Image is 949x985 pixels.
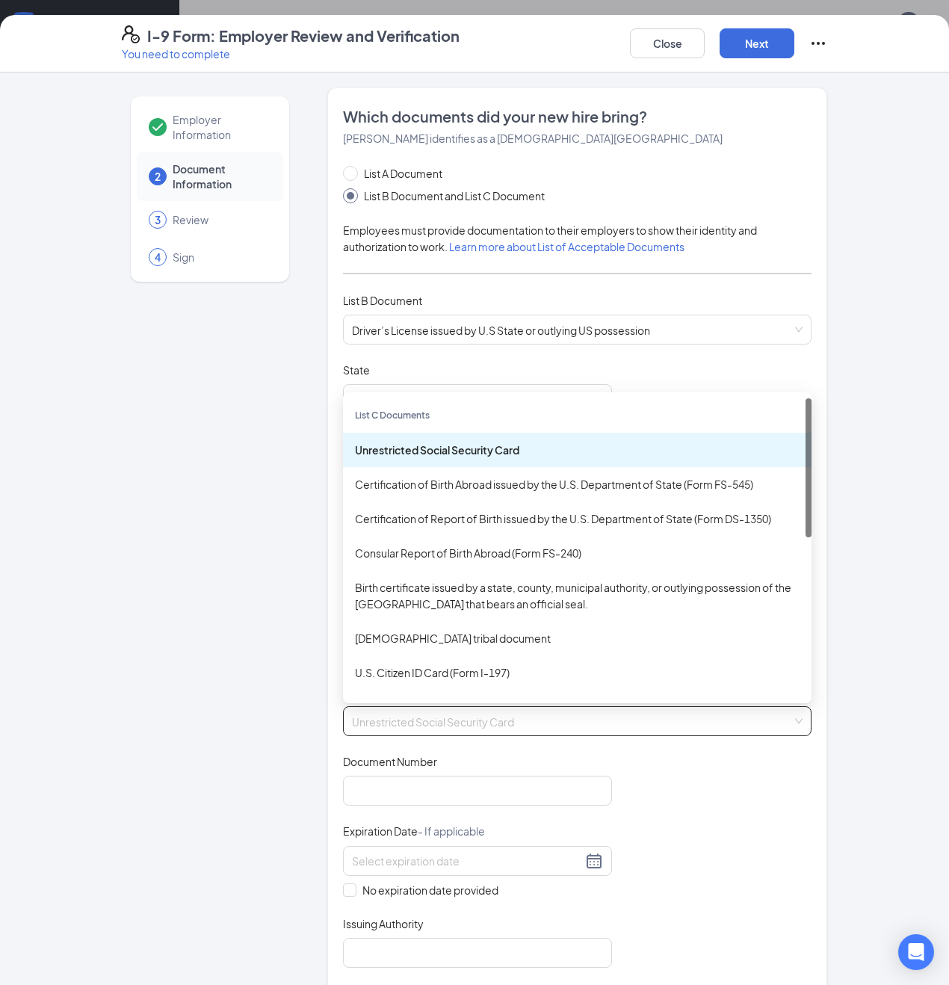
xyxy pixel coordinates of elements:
span: 3 [155,212,161,227]
div: U.S. Citizen ID Card (Form I-197) [355,664,800,681]
span: List A Document [358,165,448,182]
span: List B Document and List C Document [358,188,551,204]
a: Learn more about List of Acceptable Documents [449,240,684,253]
span: Issuing Authority [343,916,424,931]
div: Consular Report of Birth Abroad (Form FS-240) [355,545,800,561]
div: Birth certificate issued by a state, county, municipal authority, or outlying possession of the [... [355,579,800,612]
div: [DEMOGRAPHIC_DATA] tribal document [355,630,800,646]
span: List C Documents [355,410,430,421]
span: 4 [155,250,161,265]
span: Document Number [343,754,437,769]
div: Certification of Birth Abroad issued by the U.S. Department of State (Form FS-545) [355,476,800,492]
span: Document Information [173,161,268,191]
span: Unrestricted Social Security Card [352,707,803,735]
span: Which documents did your new hire bring? [343,106,812,127]
input: Select expiration date [352,853,582,869]
span: State [343,362,370,377]
svg: FormI9EVerifyIcon [122,25,140,43]
svg: Ellipses [809,34,827,52]
span: No expiration date provided [356,882,504,898]
button: Close [630,28,705,58]
span: Sign [173,250,268,265]
span: - If applicable [418,824,485,838]
span: [PERSON_NAME] identifies as a [DEMOGRAPHIC_DATA][GEOGRAPHIC_DATA] [343,132,723,145]
svg: Checkmark [149,118,167,136]
span: Review [173,212,268,227]
span: 2 [155,169,161,184]
p: You need to complete [122,46,460,61]
span: Florida [352,385,603,413]
h4: I-9 Form: Employer Review and Verification [147,25,460,46]
span: Driver’s License issued by U.S State or outlying US possession [352,315,803,344]
span: Employees must provide documentation to their employers to show their identity and authorization ... [343,223,757,253]
span: List B Document [343,294,422,307]
span: Employer Information [173,112,268,142]
button: Next [720,28,794,58]
span: Expiration Date [343,824,485,839]
div: Certification of Report of Birth issued by the U.S. Department of State (Form DS-1350) [355,510,800,527]
div: Open Intercom Messenger [898,934,934,970]
div: Unrestricted Social Security Card [355,442,800,458]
